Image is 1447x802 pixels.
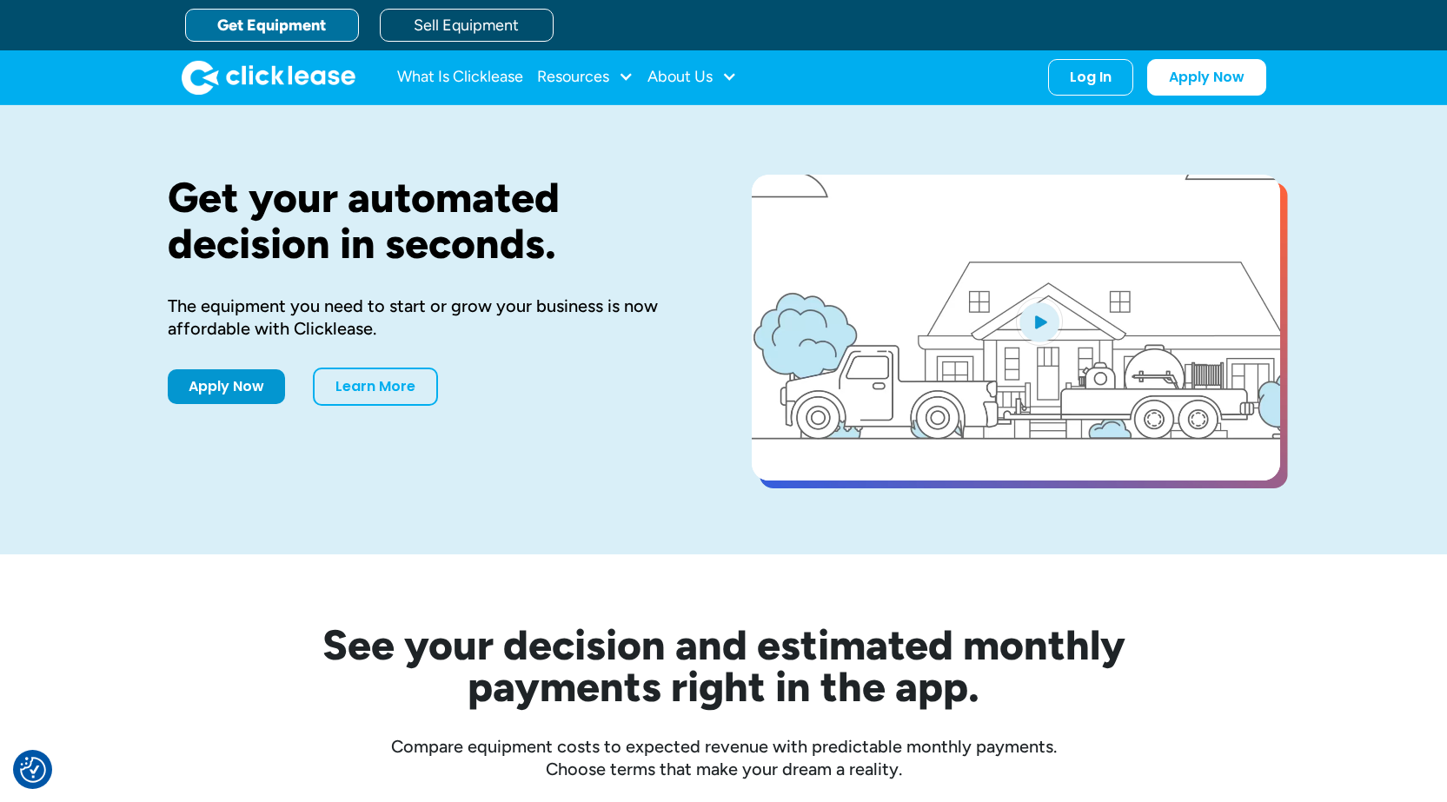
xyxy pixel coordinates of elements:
[313,368,438,406] a: Learn More
[1147,59,1266,96] a: Apply Now
[647,60,737,95] div: About Us
[168,295,696,340] div: The equipment you need to start or grow your business is now affordable with Clicklease.
[397,60,523,95] a: What Is Clicklease
[182,60,355,95] img: Clicklease logo
[537,60,634,95] div: Resources
[185,9,359,42] a: Get Equipment
[1070,69,1112,86] div: Log In
[168,735,1280,780] div: Compare equipment costs to expected revenue with predictable monthly payments. Choose terms that ...
[20,757,46,783] img: Revisit consent button
[237,624,1211,707] h2: See your decision and estimated monthly payments right in the app.
[168,369,285,404] a: Apply Now
[182,60,355,95] a: home
[20,757,46,783] button: Consent Preferences
[380,9,554,42] a: Sell Equipment
[752,175,1280,481] a: open lightbox
[168,175,696,267] h1: Get your automated decision in seconds.
[1016,297,1063,346] img: Blue play button logo on a light blue circular background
